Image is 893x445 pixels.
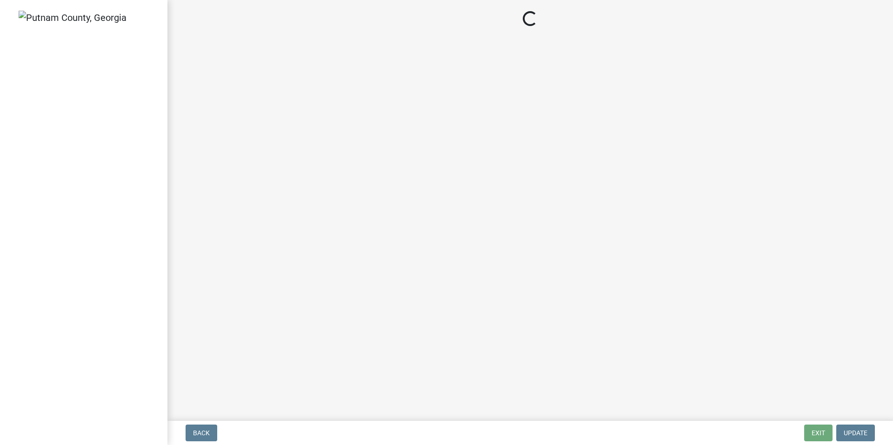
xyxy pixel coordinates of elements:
[844,429,867,437] span: Update
[19,11,127,25] img: Putnam County, Georgia
[836,425,875,441] button: Update
[804,425,833,441] button: Exit
[193,429,210,437] span: Back
[186,425,217,441] button: Back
